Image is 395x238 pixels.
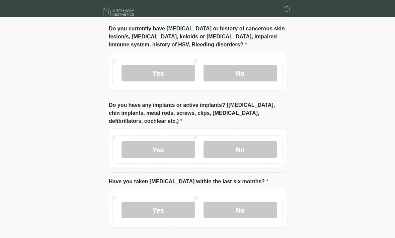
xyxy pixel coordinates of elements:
label: No [204,141,277,158]
label: Do you have any implants or active implants? ([MEDICAL_DATA], chin implants, metal rods, screws, ... [109,101,286,125]
label: No [204,65,277,81]
img: Archway Aesthetics Logo [102,5,136,19]
label: Yes [122,202,195,218]
label: Have you taken [MEDICAL_DATA] within the last six months? [109,178,268,186]
label: Yes [122,65,195,81]
label: Do you currently have [MEDICAL_DATA] or history of cancerous skin lesion/s, [MEDICAL_DATA], keloi... [109,25,286,49]
label: No [204,202,277,218]
label: Yes [122,141,195,158]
